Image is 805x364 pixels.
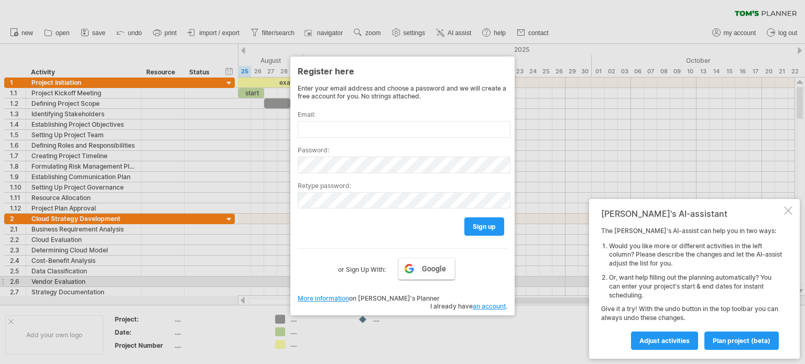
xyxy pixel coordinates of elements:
[609,273,782,300] li: Or, want help filling out the planning automatically? You can enter your project's start & end da...
[422,264,446,273] span: Google
[609,242,782,268] li: Would you like more or different activities in the left column? Please describe the changes and l...
[631,332,698,350] a: Adjust activities
[298,182,507,190] label: Retype password:
[298,294,440,302] span: on [PERSON_NAME]'s Planner
[473,302,506,310] a: an account
[298,61,507,80] div: Register here
[298,146,507,154] label: Password:
[298,294,349,302] a: More information
[713,337,770,345] span: plan project (beta)
[639,337,690,345] span: Adjust activities
[464,217,504,236] a: sign up
[430,302,507,310] span: I already have .
[338,258,386,275] label: or Sign Up With:
[601,208,782,219] div: [PERSON_NAME]'s AI-assistant
[704,332,779,350] a: plan project (beta)
[473,223,496,230] span: sign up
[601,227,782,349] div: The [PERSON_NAME]'s AI-assist can help you in two ways: Give it a try! With the undo button in th...
[398,258,455,280] a: Google
[298,111,507,118] label: Email:
[298,84,507,100] div: Enter your email address and choose a password and we will create a free account for you. No stri...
